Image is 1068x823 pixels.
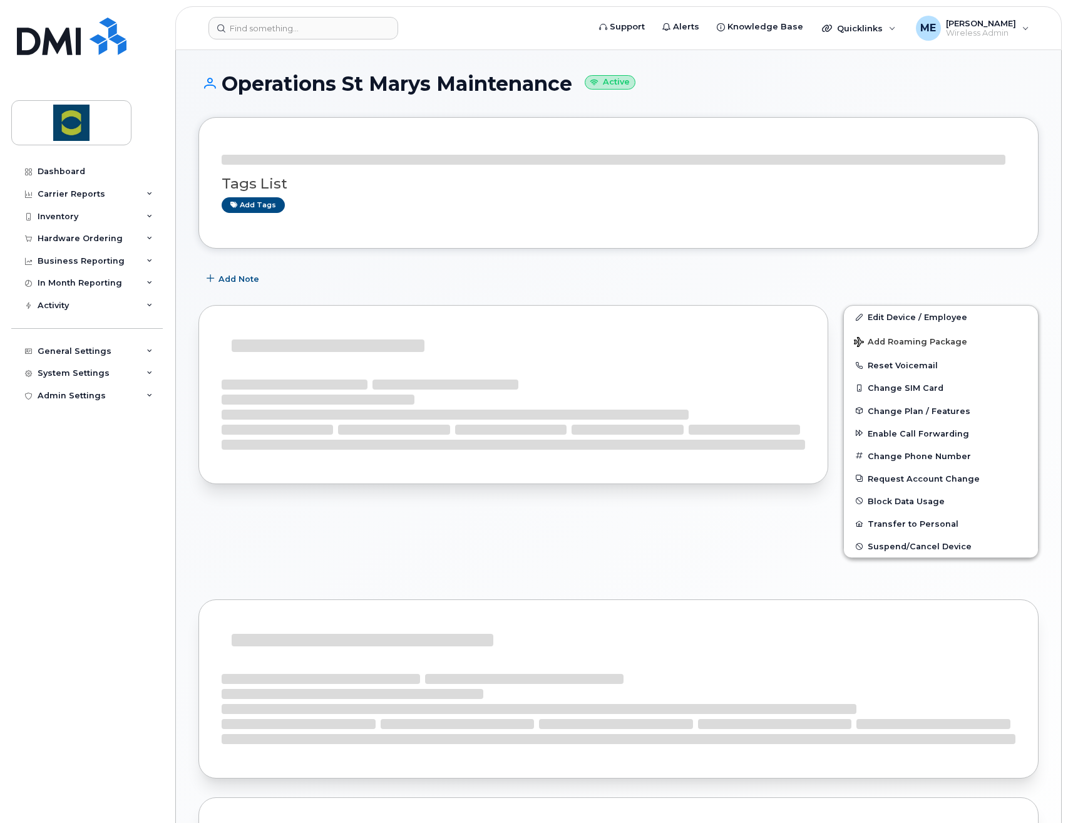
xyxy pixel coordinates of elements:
span: Add Roaming Package [854,337,967,349]
button: Transfer to Personal [844,512,1038,535]
span: Suspend/Cancel Device [868,542,972,551]
span: Add Note [218,273,259,285]
a: Add tags [222,197,285,213]
button: Enable Call Forwarding [844,422,1038,445]
small: Active [585,75,635,90]
a: Edit Device / Employee [844,306,1038,328]
button: Request Account Change [844,467,1038,490]
button: Add Note [198,267,270,290]
button: Change Phone Number [844,445,1038,467]
span: Change Plan / Features [868,406,970,415]
button: Block Data Usage [844,490,1038,512]
button: Change SIM Card [844,376,1038,399]
button: Suspend/Cancel Device [844,535,1038,557]
h1: Operations St Marys Maintenance [198,73,1039,95]
button: Add Roaming Package [844,328,1038,354]
button: Reset Voicemail [844,354,1038,376]
span: Enable Call Forwarding [868,428,969,438]
h3: Tags List [222,176,1015,192]
button: Change Plan / Features [844,400,1038,422]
